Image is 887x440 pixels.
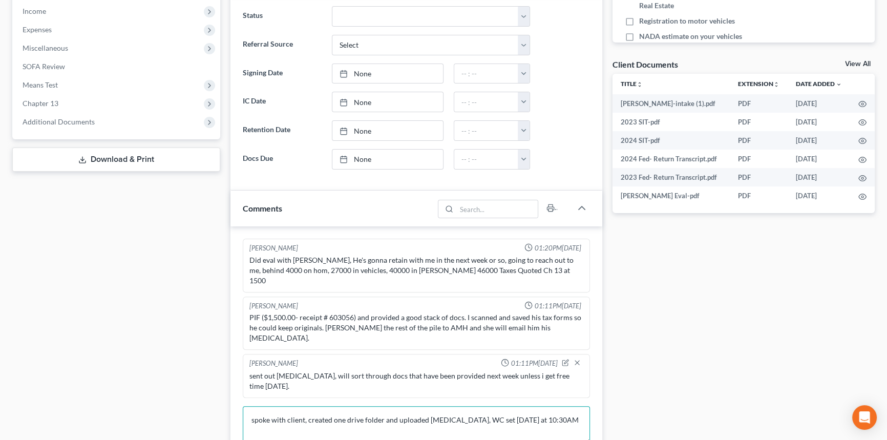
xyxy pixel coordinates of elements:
[535,243,581,253] span: 01:20PM[DATE]
[23,117,95,126] span: Additional Documents
[238,149,327,170] label: Docs Due
[796,80,842,88] a: Date Added expand_more
[613,186,730,205] td: [PERSON_NAME] Eval-pdf
[14,57,220,76] a: SOFA Review
[23,25,52,34] span: Expenses
[613,94,730,113] td: [PERSON_NAME]-intake (1).pdf
[249,243,298,253] div: [PERSON_NAME]
[243,203,282,213] span: Comments
[456,200,538,218] input: Search...
[511,359,558,368] span: 01:11PM[DATE]
[621,80,643,88] a: Titleunfold_more
[773,81,779,88] i: unfold_more
[613,168,730,186] td: 2023 Fed- Return Transcript.pdf
[454,64,519,83] input: -- : --
[738,80,779,88] a: Extensionunfold_more
[730,131,788,150] td: PDF
[249,301,298,311] div: [PERSON_NAME]
[238,92,327,112] label: IC Date
[788,131,850,150] td: [DATE]
[23,7,46,15] span: Income
[238,64,327,84] label: Signing Date
[613,131,730,150] td: 2024 SIT-pdf
[639,31,742,41] span: NADA estimate on your vehicles
[788,94,850,113] td: [DATE]
[332,150,442,169] a: None
[332,121,442,140] a: None
[639,16,735,26] span: Registration to motor vehicles
[852,405,877,430] div: Open Intercom Messenger
[238,120,327,141] label: Retention Date
[454,121,519,140] input: -- : --
[788,113,850,131] td: [DATE]
[535,301,581,311] span: 01:11PM[DATE]
[249,359,298,369] div: [PERSON_NAME]
[23,80,58,89] span: Means Test
[613,59,678,70] div: Client Documents
[454,92,519,112] input: -- : --
[332,92,442,112] a: None
[613,150,730,168] td: 2024 Fed- Return Transcript.pdf
[845,60,871,68] a: View All
[730,150,788,168] td: PDF
[788,168,850,186] td: [DATE]
[730,113,788,131] td: PDF
[454,150,519,169] input: -- : --
[23,44,68,52] span: Miscellaneous
[249,371,583,391] div: sent out [MEDICAL_DATA], will sort through docs that have been provided next week unless i get fr...
[788,150,850,168] td: [DATE]
[238,35,327,55] label: Referral Source
[730,168,788,186] td: PDF
[637,81,643,88] i: unfold_more
[788,186,850,205] td: [DATE]
[23,62,65,71] span: SOFA Review
[730,94,788,113] td: PDF
[249,255,583,286] div: Did eval with [PERSON_NAME], He's gonna retain with me in the next week or so, going to reach out...
[332,64,442,83] a: None
[238,6,327,27] label: Status
[12,148,220,172] a: Download & Print
[836,81,842,88] i: expand_more
[23,99,58,108] span: Chapter 13
[613,113,730,131] td: 2023 SIT-pdf
[249,312,583,343] div: PIF ($1,500.00- receipt # 603056) and provided a good stack of docs. I scanned and saved his tax ...
[730,186,788,205] td: PDF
